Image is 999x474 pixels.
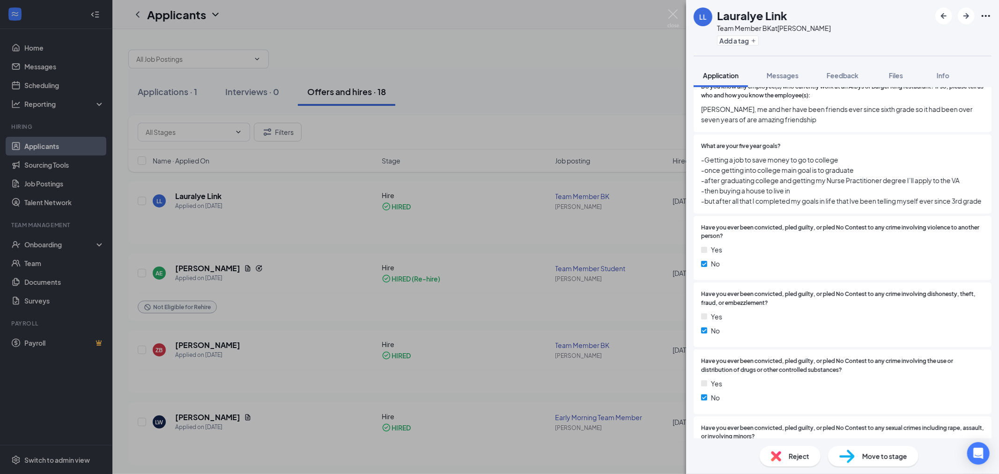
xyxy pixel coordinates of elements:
h1: Lauralye Link [717,7,787,23]
button: PlusAdd a tag [717,36,759,45]
span: Move to stage [862,451,907,461]
span: Have you ever been convicted, pled guilty, or pled No Contest to any crime involving the use or d... [701,357,984,375]
span: What are your five year goals? [701,142,781,151]
span: Yes [711,311,722,322]
svg: ArrowLeftNew [938,10,949,22]
span: Have you ever been convicted, pled guilty, or pled No Contest to any crime involving dishonesty, ... [701,290,984,308]
span: Files [889,71,903,80]
div: Team Member BK at [PERSON_NAME] [717,23,831,33]
span: Yes [711,244,722,255]
svg: ArrowRight [961,10,972,22]
span: No [711,326,720,336]
button: ArrowLeftNew [935,7,952,24]
div: Open Intercom Messenger [967,442,990,465]
span: Application [703,71,739,80]
span: Have you ever been convicted, pled guilty, or pled No Contest to any crime involving violence to ... [701,223,984,241]
svg: Ellipses [980,10,992,22]
span: Info [937,71,949,80]
span: Do you know any employee(s) who currently work at an Arbys or Burger King restaurant? If so, plea... [701,82,984,100]
span: Feedback [827,71,858,80]
span: Messages [767,71,799,80]
span: [PERSON_NAME], me and her have been friends ever since sixth grade so it had been over seven year... [701,104,984,125]
span: No [711,259,720,269]
span: No [711,393,720,403]
span: Have you ever been convicted, pled guilty, or pled No Contest to any sexual crimes including rape... [701,424,984,442]
span: -Getting a job to save money to go to college -once getting into college main goal is to graduate... [701,155,984,206]
span: Reject [789,451,809,461]
div: LL [699,12,707,22]
button: ArrowRight [958,7,975,24]
span: Yes [711,378,722,389]
svg: Plus [751,38,756,44]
